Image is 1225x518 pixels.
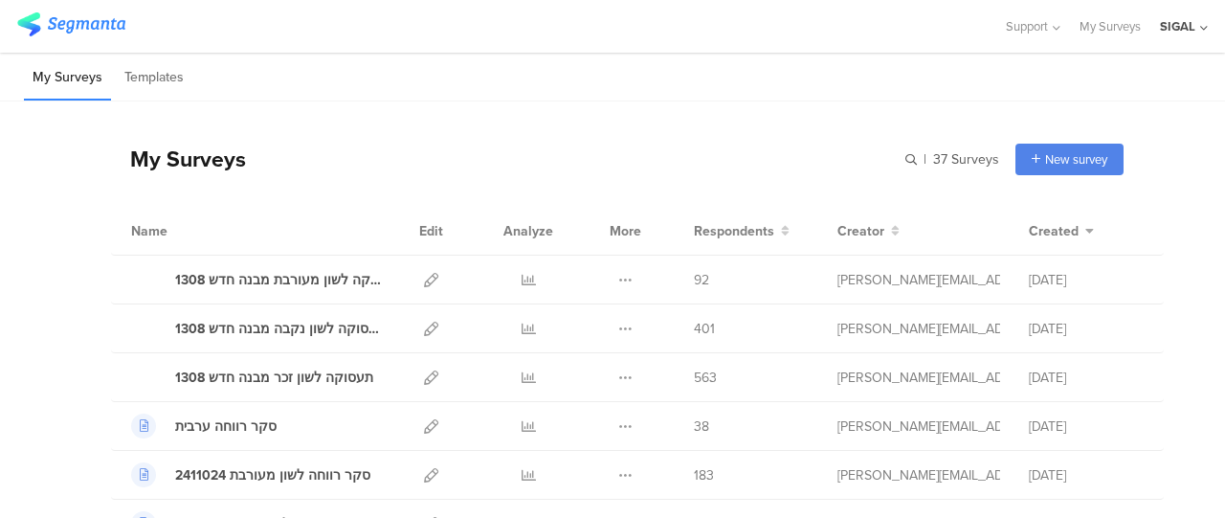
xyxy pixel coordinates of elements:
div: [DATE] [1029,270,1144,290]
li: Templates [116,56,192,101]
div: sigal@lgbt.org.il [837,417,1000,437]
div: [DATE] [1029,319,1144,339]
div: sigal@lgbt.org.il [837,319,1000,339]
span: Support [1006,17,1048,35]
span: New survey [1045,150,1107,169]
div: sigal@lgbt.org.il [837,368,1000,388]
div: More [605,207,646,255]
div: [DATE] [1029,368,1144,388]
span: 92 [694,270,709,290]
div: SIGAL [1160,17,1195,35]
span: 183 [694,465,714,485]
div: סקר רווחה ערבית [175,417,277,437]
div: My Surveys [111,143,246,175]
a: תעסוקה לשון מעורבת מבנה חדש 1308 [131,267,382,292]
div: Name [131,221,246,241]
div: sigal@lgbt.org.il [837,270,1000,290]
div: Edit [411,207,452,255]
span: Created [1029,221,1079,241]
a: סקר רווחה לשון מעורבת 2411024 [131,462,370,487]
div: sigal@lgbt.org.il [837,465,1000,485]
a: סקר רווחה ערבית [131,414,277,439]
span: 38 [694,417,709,437]
button: Creator [837,221,900,241]
img: segmanta logo [17,12,125,36]
span: Respondents [694,221,774,241]
li: My Surveys [24,56,111,101]
button: Respondents [694,221,790,241]
span: 401 [694,319,715,339]
span: | [921,149,929,169]
div: [DATE] [1029,465,1144,485]
div: [DATE] [1029,417,1144,437]
a: תעסוקה לשון נקבה מבנה חדש 1308 [131,316,382,341]
span: Creator [837,221,884,241]
a: תעסוקה לשון זכר מבנה חדש 1308 [131,365,373,390]
span: 563 [694,368,717,388]
span: 37 Surveys [933,149,999,169]
div: תעסוקה לשון זכר מבנה חדש 1308 [175,368,373,388]
button: Created [1029,221,1094,241]
div: תעסוקה לשון מעורבת מבנה חדש 1308 [175,270,382,290]
div: סקר רווחה לשון מעורבת 2411024 [175,465,370,485]
div: תעסוקה לשון נקבה מבנה חדש 1308 [175,319,382,339]
div: Analyze [500,207,557,255]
